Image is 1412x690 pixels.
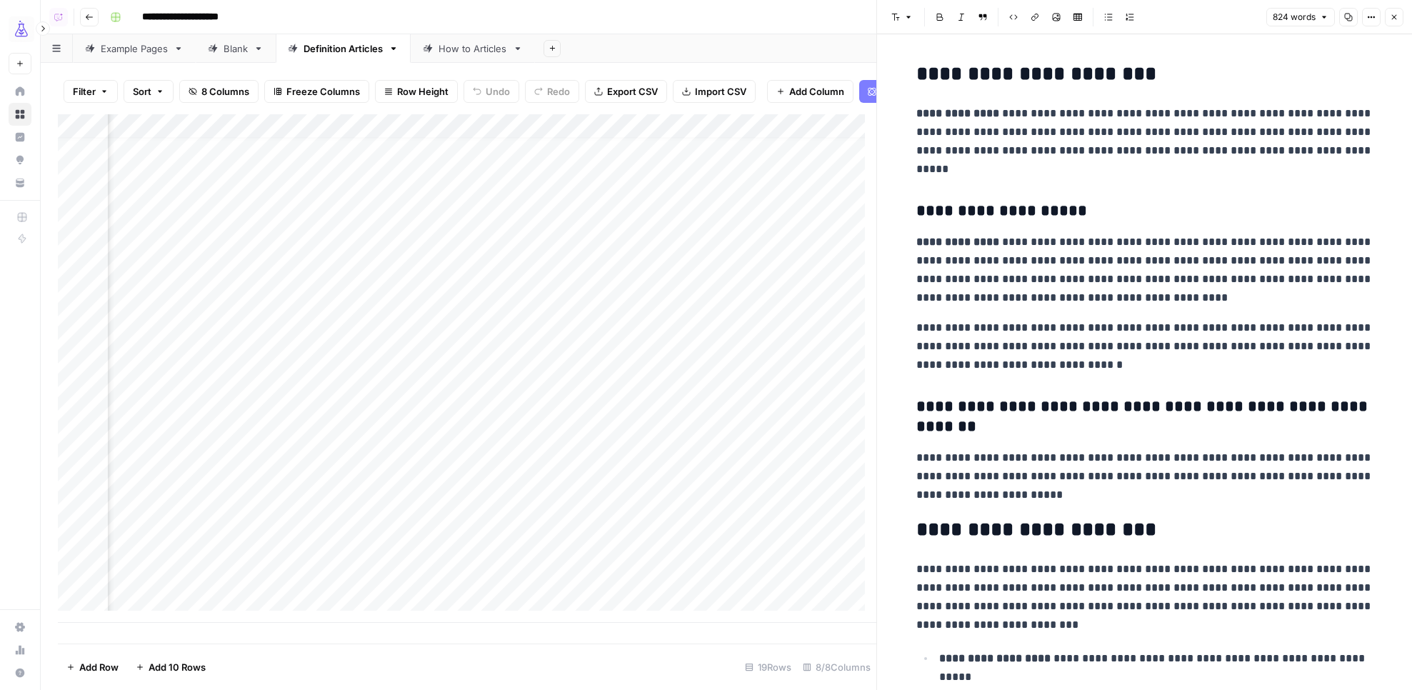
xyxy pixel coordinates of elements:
[304,41,383,56] div: Definition Articles
[9,616,31,639] a: Settings
[439,41,507,56] div: How to Articles
[607,84,658,99] span: Export CSV
[547,84,570,99] span: Redo
[9,639,31,661] a: Usage
[179,80,259,103] button: 8 Columns
[133,84,151,99] span: Sort
[276,34,411,63] a: Definition Articles
[525,80,579,103] button: Redo
[739,656,797,679] div: 19 Rows
[486,84,510,99] span: Undo
[286,84,360,99] span: Freeze Columns
[127,656,214,679] button: Add 10 Rows
[411,34,535,63] a: How to Articles
[464,80,519,103] button: Undo
[264,80,369,103] button: Freeze Columns
[9,103,31,126] a: Browse
[9,661,31,684] button: Help + Support
[101,41,168,56] div: Example Pages
[695,84,746,99] span: Import CSV
[224,41,248,56] div: Blank
[767,80,853,103] button: Add Column
[9,126,31,149] a: Insights
[9,16,34,42] img: AirOps Growth Logo
[9,80,31,103] a: Home
[1266,8,1335,26] button: 824 words
[789,84,844,99] span: Add Column
[73,84,96,99] span: Filter
[375,80,458,103] button: Row Height
[797,656,876,679] div: 8/8 Columns
[397,84,449,99] span: Row Height
[196,34,276,63] a: Blank
[9,149,31,171] a: Opportunities
[79,660,119,674] span: Add Row
[73,34,196,63] a: Example Pages
[58,656,127,679] button: Add Row
[64,80,118,103] button: Filter
[673,80,756,103] button: Import CSV
[585,80,667,103] button: Export CSV
[9,11,31,47] button: Workspace: AirOps Growth
[9,171,31,194] a: Your Data
[1273,11,1316,24] span: 824 words
[201,84,249,99] span: 8 Columns
[124,80,174,103] button: Sort
[149,660,206,674] span: Add 10 Rows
